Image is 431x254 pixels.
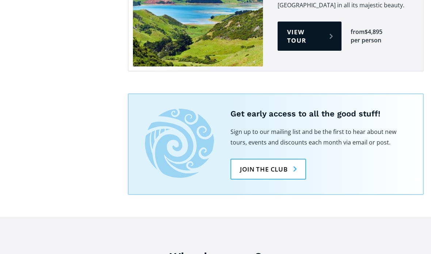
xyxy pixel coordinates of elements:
[230,109,407,119] h5: Get early access to all the good stuff!
[351,28,365,36] div: from
[230,159,306,180] a: Join the club
[278,22,342,51] a: View tour
[351,36,381,45] div: per person
[365,28,382,36] div: $4,895
[230,127,398,148] p: Sign up to our mailing list and be the first to hear about new tours, events and discounts each m...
